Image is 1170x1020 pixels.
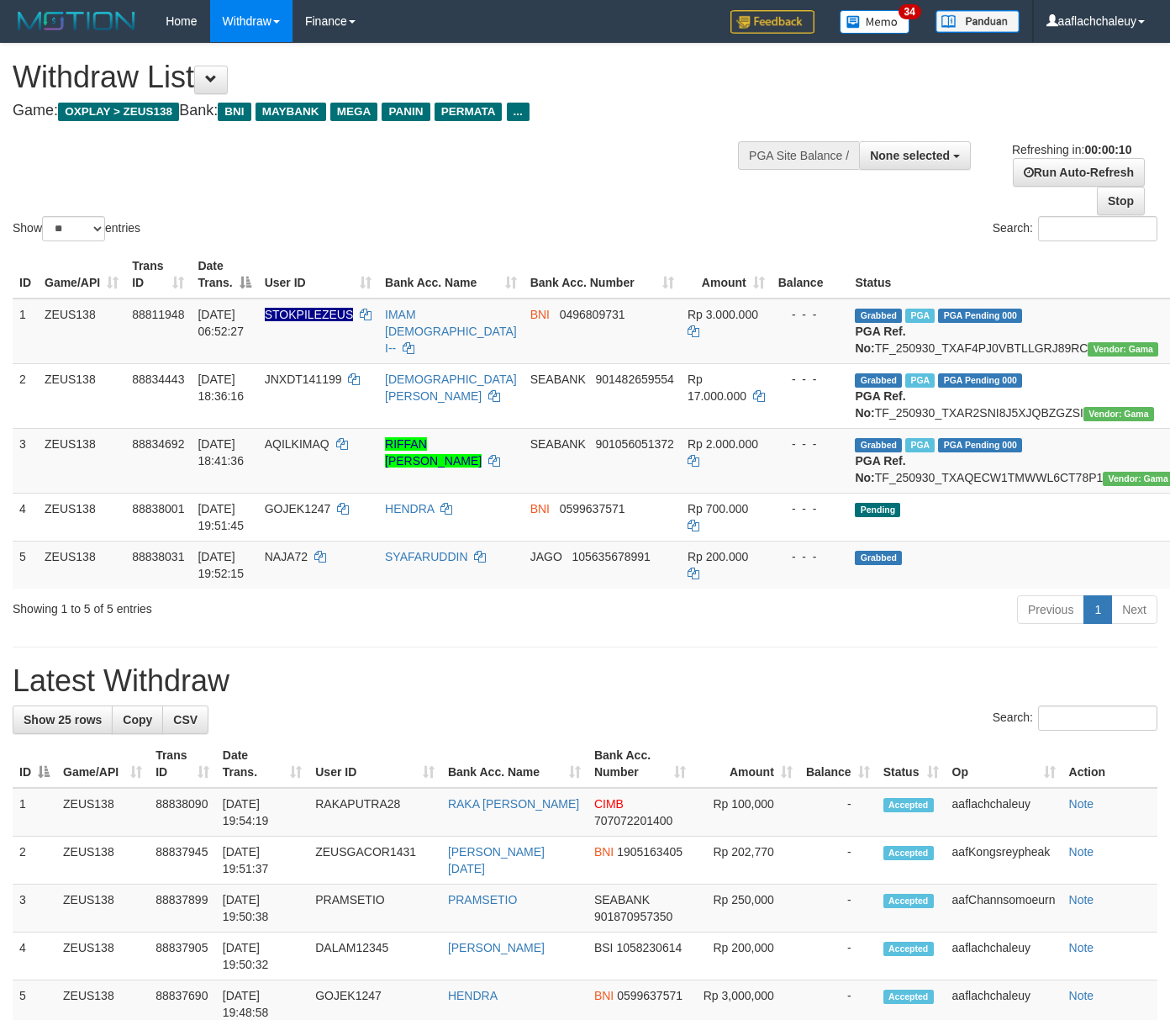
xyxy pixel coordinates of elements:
[1038,706,1157,731] input: Search:
[855,503,900,517] span: Pending
[42,216,105,241] select: Showentries
[13,216,140,241] label: Show entries
[1084,143,1131,156] strong: 00:00:10
[799,788,877,837] td: -
[1017,595,1084,624] a: Previous
[855,325,905,355] b: PGA Ref. No:
[899,4,921,19] span: 34
[149,885,216,933] td: 88837899
[935,10,1020,33] img: panduan.png
[13,363,38,428] td: 2
[855,389,905,420] b: PGA Ref. No:
[198,502,244,532] span: [DATE] 19:51:45
[778,371,842,388] div: - - -
[56,837,149,885] td: ZEUS138
[681,251,772,299] th: Amount: activate to sort column ascending
[265,550,308,563] span: NAJA72
[149,837,216,885] td: 88837945
[946,933,1062,980] td: aaflachchaleuy
[38,251,125,299] th: Game/API: activate to sort column ascending
[595,373,673,386] span: Copy 901482659554 to clipboard
[883,846,934,860] span: Accepted
[594,989,614,1002] span: BNI
[448,797,579,811] a: RAKA [PERSON_NAME]
[946,740,1062,788] th: Op: activate to sort column ascending
[1097,187,1145,215] a: Stop
[778,500,842,517] div: - - -
[883,942,934,956] span: Accepted
[132,502,184,515] span: 88838001
[778,306,842,323] div: - - -
[38,363,125,428] td: ZEUS138
[265,437,329,451] span: AQILKIMAQ
[905,309,935,323] span: Marked by aafsreyleap
[385,502,434,515] a: HENDRA
[216,933,308,980] td: [DATE] 19:50:32
[572,550,650,563] span: Copy 105635678991 to clipboard
[13,8,140,34] img: MOTION_logo.png
[1069,941,1094,954] a: Note
[173,713,198,727] span: CSV
[688,373,746,403] span: Rp 17.000.000
[778,548,842,565] div: - - -
[799,885,877,933] td: -
[594,910,672,923] span: Copy 901870957350 to clipboard
[772,251,849,299] th: Balance
[693,788,799,837] td: Rp 100,000
[693,933,799,980] td: Rp 200,000
[1083,407,1154,421] span: Vendor URL: https://trx31.1velocity.biz
[256,103,326,121] span: MAYBANK
[13,706,113,734] a: Show 25 rows
[530,308,550,321] span: BNI
[855,551,902,565] span: Grabbed
[385,550,468,563] a: SYAFARUDDIN
[883,990,934,1004] span: Accepted
[56,885,149,933] td: ZEUS138
[1062,740,1157,788] th: Action
[112,706,163,734] a: Copy
[13,493,38,541] td: 4
[530,550,562,563] span: JAGO
[216,740,308,788] th: Date Trans.: activate to sort column ascending
[855,373,902,388] span: Grabbed
[132,550,184,563] span: 88838031
[132,308,184,321] span: 88811948
[595,437,673,451] span: Copy 901056051372 to clipboard
[385,308,517,355] a: IMAM [DEMOGRAPHIC_DATA] I--
[946,885,1062,933] td: aafChannsomoeurn
[13,837,56,885] td: 2
[1088,342,1158,357] span: Vendor URL: https://trx31.1velocity.biz
[688,308,758,321] span: Rp 3.000.000
[132,373,184,386] span: 88834443
[594,941,614,954] span: BSI
[24,713,102,727] span: Show 25 rows
[448,941,545,954] a: [PERSON_NAME]
[530,502,550,515] span: BNI
[38,493,125,541] td: ZEUS138
[778,436,842,452] div: - - -
[58,103,179,121] span: OXPLAY > ZEUS138
[1069,797,1094,811] a: Note
[56,740,149,788] th: Game/API: activate to sort column ascending
[938,438,1022,452] span: PGA Pending
[859,141,971,170] button: None selected
[216,788,308,837] td: [DATE] 19:54:19
[308,837,441,885] td: ZEUSGACOR1431
[13,428,38,493] td: 3
[530,373,586,386] span: SEABANK
[218,103,250,121] span: BNI
[149,740,216,788] th: Trans ID: activate to sort column ascending
[1069,893,1094,906] a: Note
[993,706,1157,731] label: Search:
[938,309,1022,323] span: PGA Pending
[56,788,149,837] td: ZEUS138
[308,788,441,837] td: RAKAPUTRA28
[258,251,378,299] th: User ID: activate to sort column ascending
[883,798,934,812] span: Accepted
[938,373,1022,388] span: PGA Pending
[385,373,517,403] a: [DEMOGRAPHIC_DATA][PERSON_NAME]
[13,594,475,617] div: Showing 1 to 5 of 5 entries
[38,428,125,493] td: ZEUS138
[883,894,934,908] span: Accepted
[905,438,935,452] span: Marked by aafsolysreylen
